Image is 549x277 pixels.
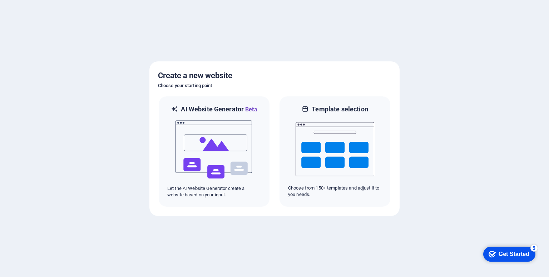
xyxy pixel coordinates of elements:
h6: Template selection [312,105,368,114]
img: ai [175,114,253,185]
div: Get Started 5 items remaining, 0% complete [4,4,56,19]
p: Choose from 150+ templates and adjust it to you needs. [288,185,382,198]
div: AI Website GeneratorBetaaiLet the AI Website Generator create a website based on your input. [158,96,270,207]
span: Beta [244,106,257,113]
div: Template selectionChoose from 150+ templates and adjust it to you needs. [279,96,391,207]
p: Let the AI Website Generator create a website based on your input. [167,185,261,198]
h5: Create a new website [158,70,391,81]
h6: AI Website Generator [181,105,257,114]
div: 5 [51,1,58,9]
div: Get Started [19,8,50,14]
h6: Choose your starting point [158,81,391,90]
